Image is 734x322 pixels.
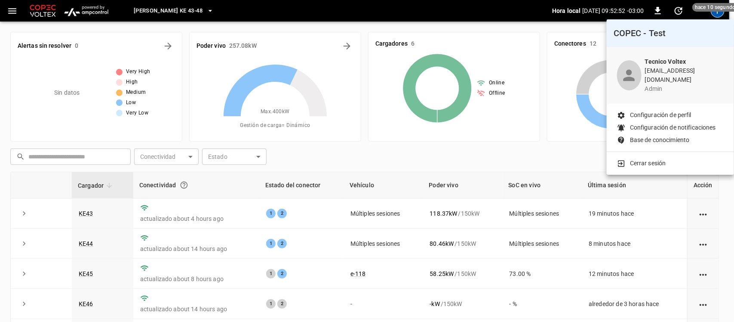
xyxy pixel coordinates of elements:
[614,26,727,40] h6: COPEC - Test
[630,136,690,145] p: Base de conocimiento
[645,84,724,93] p: admin
[630,159,666,168] p: Cerrar sesión
[630,123,716,132] p: Configuración de notificaciones
[645,58,686,65] b: Tecnico Voltex
[630,111,691,120] p: Configuración de perfil
[645,66,724,84] p: [EMAIL_ADDRESS][DOMAIN_NAME]
[617,60,642,90] div: profile-icon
